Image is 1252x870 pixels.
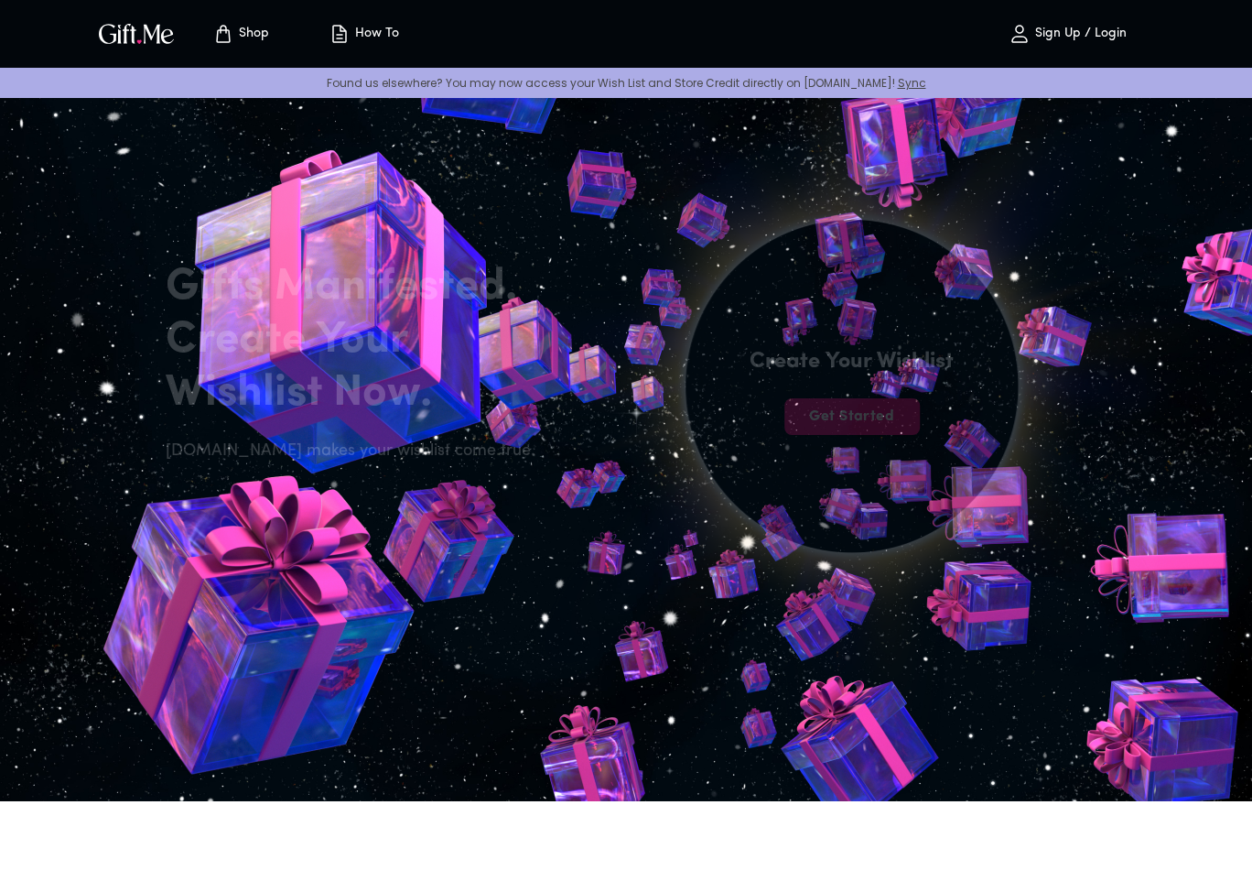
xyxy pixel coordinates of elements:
button: Sign Up / Login [976,5,1159,63]
p: How To [351,27,399,42]
h4: Create Your Wishlist [750,347,954,376]
span: Get Started [784,407,920,427]
p: Sign Up / Login [1031,27,1127,42]
button: GiftMe Logo [93,23,179,45]
h2: Create Your [166,314,546,367]
img: GiftMe Logo [95,20,178,47]
button: Get Started [784,398,920,435]
a: Sync [898,75,926,91]
img: how-to.svg [329,23,351,45]
button: Store page [190,5,291,63]
button: How To [313,5,414,63]
h6: [DOMAIN_NAME] makes your wishlist come true. [166,439,546,464]
p: Found us elsewhere? You may now access your Wish List and Store Credit directly on [DOMAIN_NAME]! [15,75,1237,91]
p: Shop [234,27,269,42]
h2: Wishlist Now. [166,367,546,420]
h2: Gifts Manifested. [166,261,546,314]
